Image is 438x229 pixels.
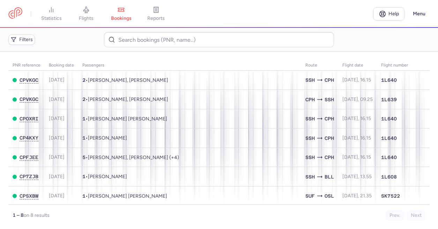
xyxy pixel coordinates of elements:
span: OSL [325,192,334,200]
th: Passengers [78,60,301,71]
span: statistics [41,15,62,22]
span: 1L639 [381,96,397,103]
button: CPVKGC [20,77,38,83]
span: • [82,116,167,122]
a: flights [69,6,104,22]
span: [DATE], 09.25 [342,96,373,102]
span: 1 [82,174,86,179]
span: Ahmed Mohamed Ibrahim ALMAS [88,116,167,122]
button: Filters [8,34,35,45]
span: Help [388,11,399,16]
span: SSH [325,96,334,103]
span: flights [79,15,94,22]
span: • [82,193,167,199]
a: Help [373,7,404,21]
span: 2 [82,96,86,102]
span: 1 [82,135,86,141]
span: SSH [305,76,315,84]
span: [DATE] [49,116,65,121]
span: [DATE] [49,77,65,83]
span: CPFJEE [20,155,38,160]
span: [DATE], 16.15 [342,154,371,160]
th: PNR reference [8,60,45,71]
span: [DATE], 21.35 [342,193,372,199]
span: reports [147,15,165,22]
a: reports [139,6,173,22]
span: SSH [305,115,315,123]
span: 5 [82,155,86,160]
span: Sebastian Hans Erik SANDBERG [88,193,167,199]
span: [DATE] [49,96,65,102]
span: [DATE], 16.15 [342,135,371,141]
strong: 1 – 8 [13,212,24,218]
span: Mohammed IBRAHIM [88,174,127,180]
span: Filters [19,37,33,42]
span: CPH [305,96,315,103]
span: [DATE], 16.15 [342,77,371,83]
span: CPH [325,76,334,84]
button: CPVKGC [20,96,38,102]
span: • [82,174,127,180]
a: bookings [104,6,139,22]
span: Tine BJOERN, Jesper NOERUM [88,77,168,83]
span: SUF [305,192,315,200]
input: Search bookings (PNR, name...) [104,32,334,47]
span: 1L640 [381,154,397,161]
span: CPH [325,134,334,142]
button: Next [407,210,425,221]
th: Flight number [377,60,412,71]
span: Maya SAFLO, Rania ZAGHAL, Mohamad SAFLO, Ahmad SAFLO, Haya SAFLO, Yousr SAFLO [88,155,179,160]
span: [DATE], 16.15 [342,116,371,121]
span: bookings [111,15,132,22]
a: CitizenPlane red outlined logo [8,7,22,20]
span: [DATE] [49,135,65,141]
span: [DATE] [49,154,65,160]
button: Menu [409,7,430,21]
span: [DATE] [49,174,65,180]
button: Prev. [386,210,404,221]
span: 1 [82,116,86,121]
button: CP4KXY [20,135,38,141]
span: • [82,77,168,83]
span: [DATE] [49,193,65,199]
span: 1L640 [381,135,397,142]
button: CPFJEE [20,155,38,160]
span: 1 [82,193,86,199]
button: CPOXRI [20,116,38,122]
span: [DATE], 13.55 [342,174,372,180]
span: CPVKGC [20,96,38,102]
span: SSH [305,153,315,161]
span: SSH [305,173,315,181]
button: CP7ZJB [20,174,38,180]
th: flight date [338,60,377,71]
span: • [82,135,127,141]
span: 1L608 [381,173,397,180]
span: CPH [325,153,334,161]
span: Tine BJOERN, Jesper NOERUM [88,96,168,102]
span: 1L640 [381,115,397,122]
span: Kayed ABDULRAZEK [88,135,127,141]
span: • [82,155,179,160]
a: statistics [34,6,69,22]
button: CPSXBW [20,193,38,199]
span: 1L640 [381,77,397,84]
span: CPH [325,115,334,123]
span: BLL [325,173,334,181]
th: Route [301,60,338,71]
span: • [82,96,168,102]
span: SK7522 [381,192,400,199]
span: on 8 results [24,212,50,218]
th: Booking date [45,60,78,71]
span: SSH [305,134,315,142]
span: 2 [82,77,86,83]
